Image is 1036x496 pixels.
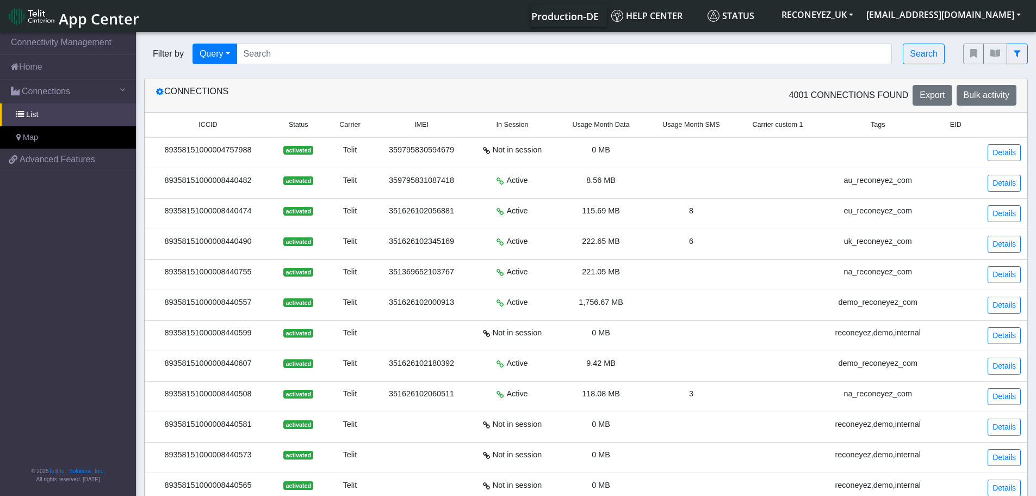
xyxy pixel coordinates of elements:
span: Help center [611,10,683,22]
button: RECONEYEZ_UK [775,5,860,25]
span: Active [506,266,528,278]
span: 1,756.67 MB [579,298,623,307]
div: Telit [332,266,368,278]
span: activated [283,298,313,307]
div: Telit [332,419,368,431]
div: 89358151000008440508 [151,388,265,400]
span: Map [23,132,38,144]
span: Usage Month Data [572,120,629,130]
span: Not in session [493,327,542,339]
a: Telit IoT Solutions, Inc. [49,468,103,474]
div: 351626102000913 [381,297,462,309]
button: Export [913,85,952,106]
button: [EMAIL_ADDRESS][DOMAIN_NAME] [860,5,1027,25]
a: Details [988,449,1021,466]
div: 89358151000004757988 [151,144,265,156]
span: 222.65 MB [582,237,620,246]
span: ICCID [198,120,217,130]
span: activated [283,359,313,368]
span: Active [506,175,528,187]
span: activated [283,329,313,338]
img: knowledge.svg [611,10,623,22]
span: Usage Month SMS [662,120,720,130]
span: 0 MB [592,145,610,154]
a: Details [988,144,1021,161]
span: activated [283,451,313,460]
span: List [26,109,38,121]
span: Bulk activity [964,90,1009,100]
span: Tags [871,120,885,130]
div: 89358151000008440490 [151,236,265,248]
span: Active [506,236,528,248]
div: eu_reconeyez_com [826,205,930,217]
div: Telit [332,358,368,370]
div: Telit [332,236,368,248]
span: EID [950,120,961,130]
div: 351369652103767 [381,266,462,278]
span: 4001 Connections found [789,89,909,102]
span: Production-DE [531,10,599,23]
span: 0 MB [592,450,610,459]
span: Status [289,120,308,130]
div: Telit [332,297,368,309]
a: Details [988,236,1021,253]
a: Your current platform instance [531,5,598,27]
a: Details [988,175,1021,192]
div: Telit [332,327,368,339]
span: activated [283,268,313,277]
span: Active [506,205,528,217]
div: au_reconeyez_com [826,175,930,187]
div: 89358151000008440607 [151,358,265,370]
div: uk_reconeyez_com [826,236,930,248]
div: reconeyez,demo,internal [826,327,930,339]
div: Connections [147,85,586,106]
span: Status [708,10,754,22]
span: Advanced Features [20,153,95,166]
div: Telit [332,144,368,156]
a: Details [988,419,1021,436]
span: activated [283,420,313,429]
div: reconeyez,demo,internal [826,480,930,492]
span: Active [506,297,528,309]
div: fitlers menu [963,44,1028,64]
span: 115.69 MB [582,206,620,215]
div: Telit [332,205,368,217]
img: status.svg [708,10,719,22]
span: activated [283,237,313,246]
a: Help center [607,5,703,27]
span: 0 MB [592,328,610,337]
div: demo_reconeyez_com [826,358,930,370]
span: IMEI [414,120,429,130]
a: Details [988,266,1021,283]
div: 89358151000008440581 [151,419,265,431]
div: Telit [332,480,368,492]
span: App Center [59,9,139,29]
span: 8.56 MB [586,176,616,185]
span: 0 MB [592,420,610,428]
span: activated [283,481,313,490]
div: 89358151000008440474 [151,205,265,217]
a: App Center [9,4,138,28]
span: Carrier [339,120,360,130]
span: Not in session [493,480,542,492]
div: 89358151000008440482 [151,175,265,187]
div: Telit [332,388,368,400]
span: activated [283,390,313,399]
div: 351626102180392 [381,358,462,370]
span: 9.42 MB [586,359,616,368]
div: demo_reconeyez_com [826,297,930,309]
div: 3 [653,388,730,400]
div: 351626102345169 [381,236,462,248]
a: Details [988,297,1021,314]
button: Search [903,44,945,64]
span: Not in session [493,144,542,156]
span: activated [283,207,313,216]
span: Active [506,358,528,370]
span: 118.08 MB [582,389,620,398]
span: activated [283,176,313,185]
div: 8 [653,205,730,217]
span: 221.05 MB [582,267,620,276]
span: In Session [497,120,529,130]
div: 89358151000008440565 [151,480,265,492]
a: Details [988,358,1021,375]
